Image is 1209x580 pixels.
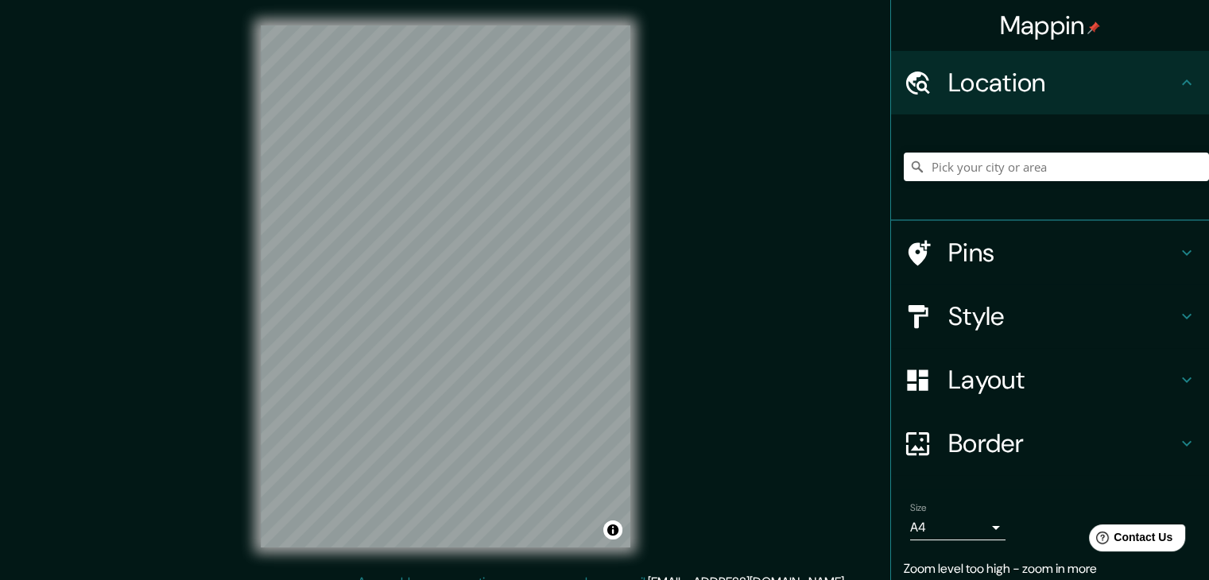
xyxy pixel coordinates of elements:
h4: Style [948,300,1177,332]
iframe: Help widget launcher [1068,518,1192,563]
div: Border [891,412,1209,475]
div: Location [891,51,1209,114]
input: Pick your city or area [904,153,1209,181]
div: A4 [910,515,1006,540]
canvas: Map [261,25,630,547]
h4: Border [948,427,1177,459]
label: Size [910,501,927,515]
p: Zoom level too high - zoom in more [904,559,1196,578]
img: pin-icon.png [1087,21,1100,34]
h4: Location [948,67,1177,99]
div: Style [891,284,1209,348]
div: Layout [891,348,1209,412]
button: Toggle attribution [603,520,622,539]
h4: Layout [948,364,1177,396]
h4: Pins [948,237,1177,269]
h4: Mappin [1000,10,1101,41]
div: Pins [891,221,1209,284]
